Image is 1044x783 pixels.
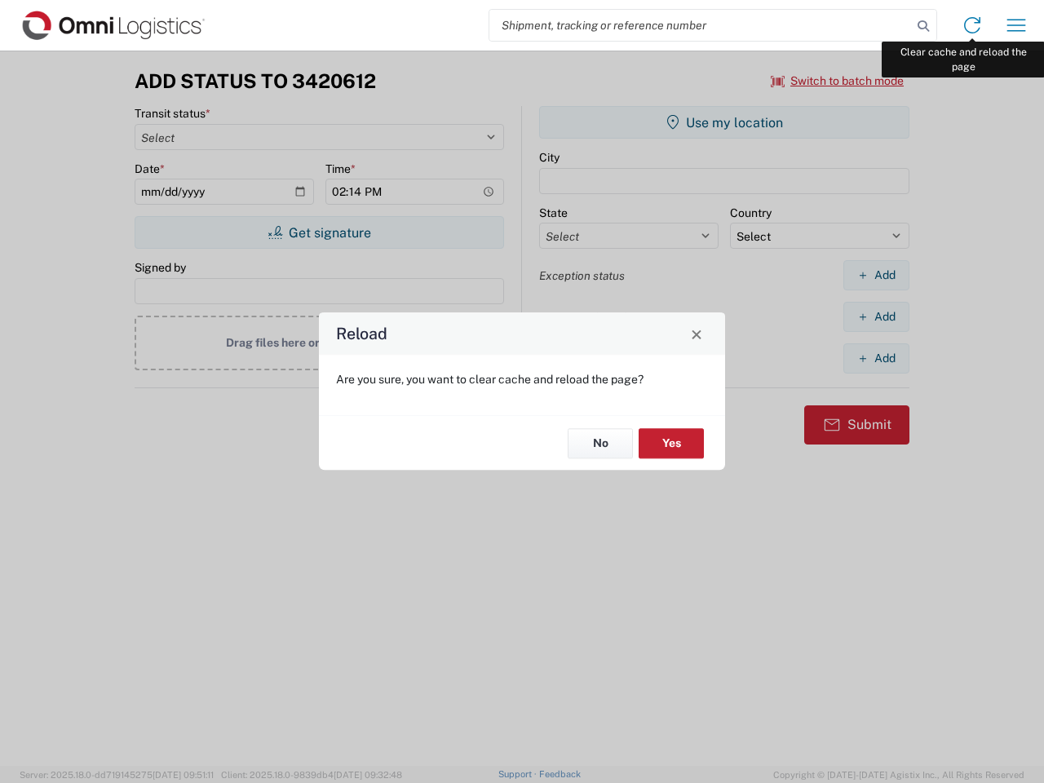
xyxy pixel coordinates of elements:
h4: Reload [336,322,387,346]
input: Shipment, tracking or reference number [489,10,912,41]
button: Close [685,322,708,345]
button: No [568,428,633,458]
p: Are you sure, you want to clear cache and reload the page? [336,372,708,387]
button: Yes [639,428,704,458]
